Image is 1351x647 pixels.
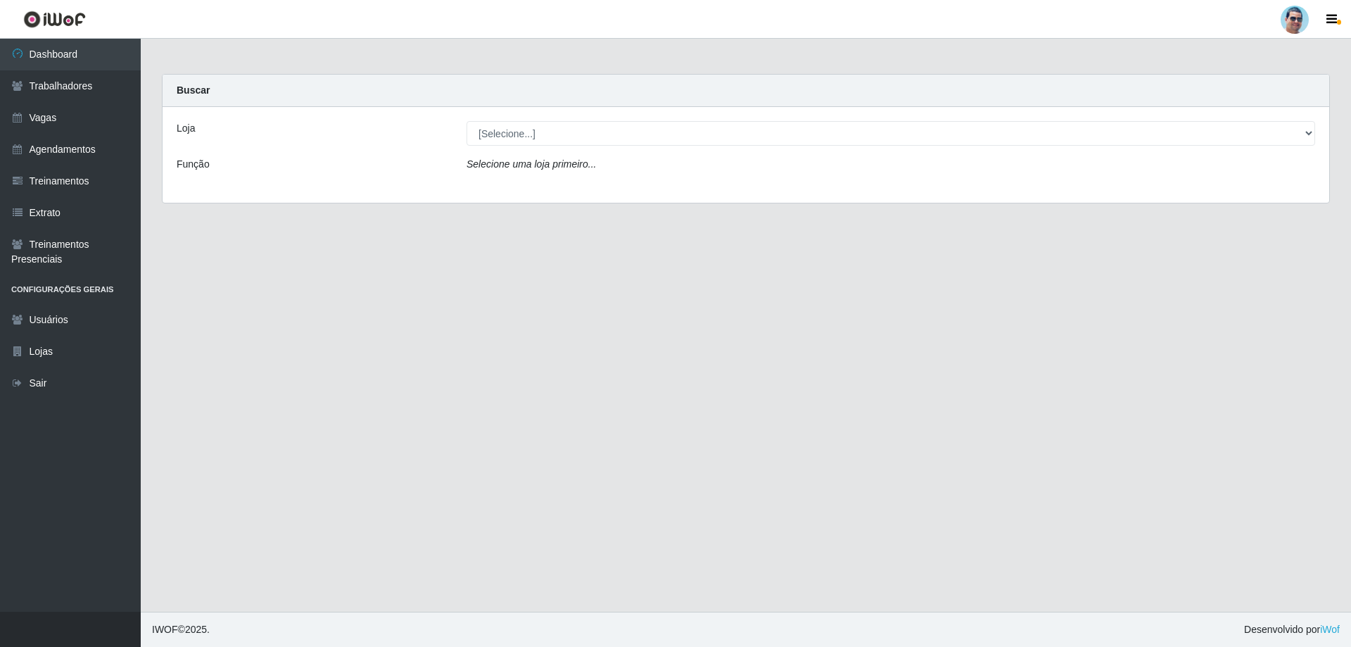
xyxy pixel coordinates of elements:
[177,84,210,96] strong: Buscar
[152,624,178,635] span: IWOF
[177,157,210,172] label: Função
[467,158,596,170] i: Selecione uma loja primeiro...
[1320,624,1340,635] a: iWof
[1244,622,1340,637] span: Desenvolvido por
[23,11,86,28] img: CoreUI Logo
[177,121,195,136] label: Loja
[152,622,210,637] span: © 2025 .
